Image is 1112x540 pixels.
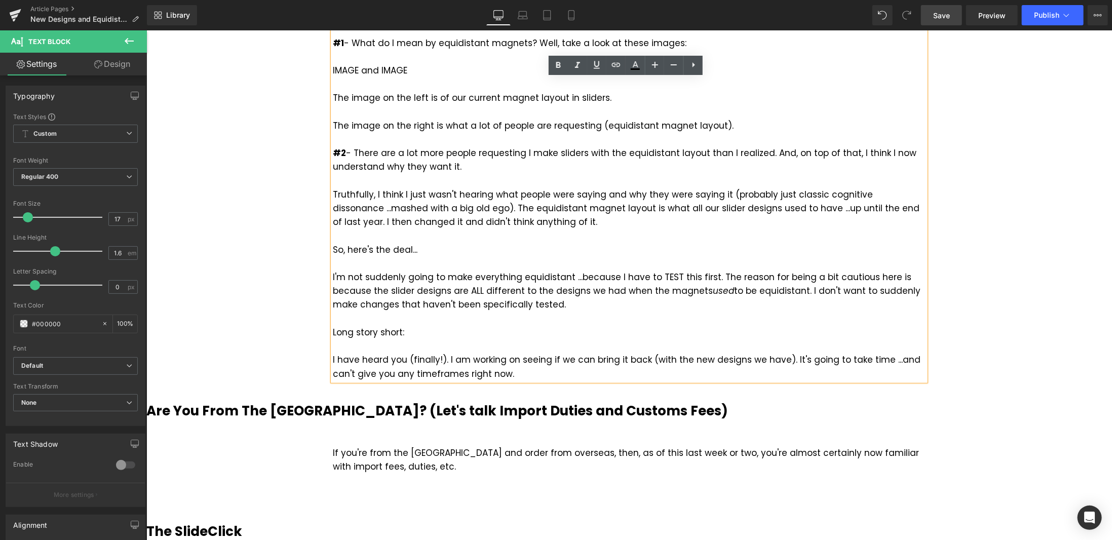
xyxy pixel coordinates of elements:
p: More settings [54,490,94,499]
div: If you're from the [GEOGRAPHIC_DATA] and order from overseas, then, as of this last week or two, ... [186,416,779,471]
span: em [128,250,136,256]
a: New Library [147,5,197,25]
button: Publish [1022,5,1084,25]
strong: #1 [186,7,198,19]
div: Font Size [13,200,138,207]
div: Text Shadow [13,434,58,448]
div: Line Height [13,234,138,241]
span: New Designs and Equidistant Magnets [30,15,128,23]
div: Typography [13,86,55,100]
div: Letter Spacing [13,268,138,275]
span: Text Block [28,37,70,46]
b: Custom [33,130,57,138]
span: Publish [1034,11,1059,19]
div: The image on the right is what a lot of people are requesting (equidistant magnet layout). [186,89,779,102]
div: Enable [13,460,106,471]
div: I have heard you (finally!). I am working on seeing if we can bring it back (with the new designs... [186,323,779,350]
div: - What do I mean by equidistant magnets? Well, take a look at these images: IMAGE and IMAGE The i... [186,6,779,75]
span: Save [933,10,950,21]
button: Undo [872,5,893,25]
button: More [1088,5,1108,25]
a: Tablet [535,5,559,25]
a: Desktop [486,5,511,25]
div: Text Transform [13,383,138,390]
div: Font Weight [13,157,138,164]
input: Color [32,318,97,329]
button: Redo [897,5,917,25]
i: Default [21,362,43,370]
div: Text Color [13,302,138,309]
i: used [566,254,588,266]
span: Library [166,11,190,20]
span: Preview [978,10,1006,21]
strong: #2 [186,117,200,129]
div: % [113,315,137,333]
button: More settings [6,483,145,507]
div: Alignment [13,515,48,529]
a: Laptop [511,5,535,25]
div: So, here's the deal... I'm not suddenly going to make everything equidistant ...because I have to... [186,213,779,282]
a: Article Pages [30,5,147,13]
b: None [21,399,37,406]
div: Text Styles [13,112,138,121]
div: - There are a lot more people requesting I make sliders with the equidistant layout than I realiz... [186,116,779,199]
a: Design [75,53,149,75]
span: px [128,284,136,290]
div: Open Intercom Messenger [1078,506,1102,530]
div: Long story short: [186,295,779,309]
b: Regular 400 [21,173,59,180]
div: Font [13,345,138,352]
span: px [128,216,136,222]
a: Preview [966,5,1018,25]
a: Mobile [559,5,584,25]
